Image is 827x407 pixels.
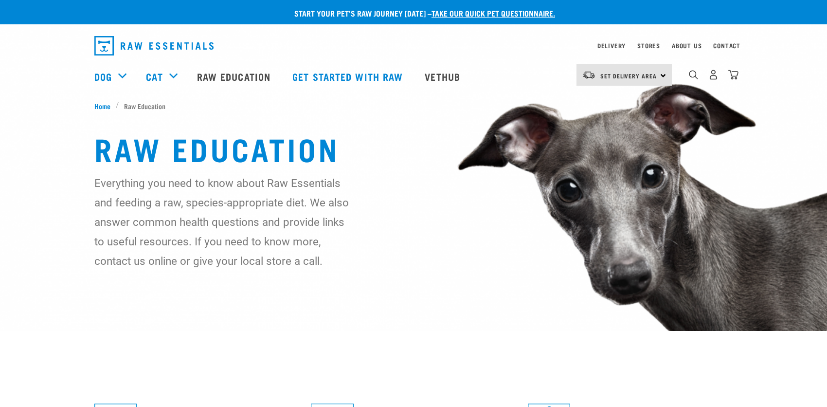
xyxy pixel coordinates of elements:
[708,70,719,80] img: user.png
[94,69,112,84] a: Dog
[94,101,733,111] nav: breadcrumbs
[87,32,740,59] nav: dropdown navigation
[597,44,626,47] a: Delivery
[689,70,698,79] img: home-icon-1@2x.png
[94,130,733,166] h1: Raw Education
[283,57,415,96] a: Get started with Raw
[672,44,701,47] a: About Us
[187,57,283,96] a: Raw Education
[94,36,214,55] img: Raw Essentials Logo
[94,101,110,111] span: Home
[146,69,162,84] a: Cat
[582,71,595,79] img: van-moving.png
[600,74,657,77] span: Set Delivery Area
[415,57,472,96] a: Vethub
[728,70,738,80] img: home-icon@2x.png
[94,173,350,271] p: Everything you need to know about Raw Essentials and feeding a raw, species-appropriate diet. We ...
[94,101,116,111] a: Home
[431,11,555,15] a: take our quick pet questionnaire.
[637,44,660,47] a: Stores
[713,44,740,47] a: Contact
